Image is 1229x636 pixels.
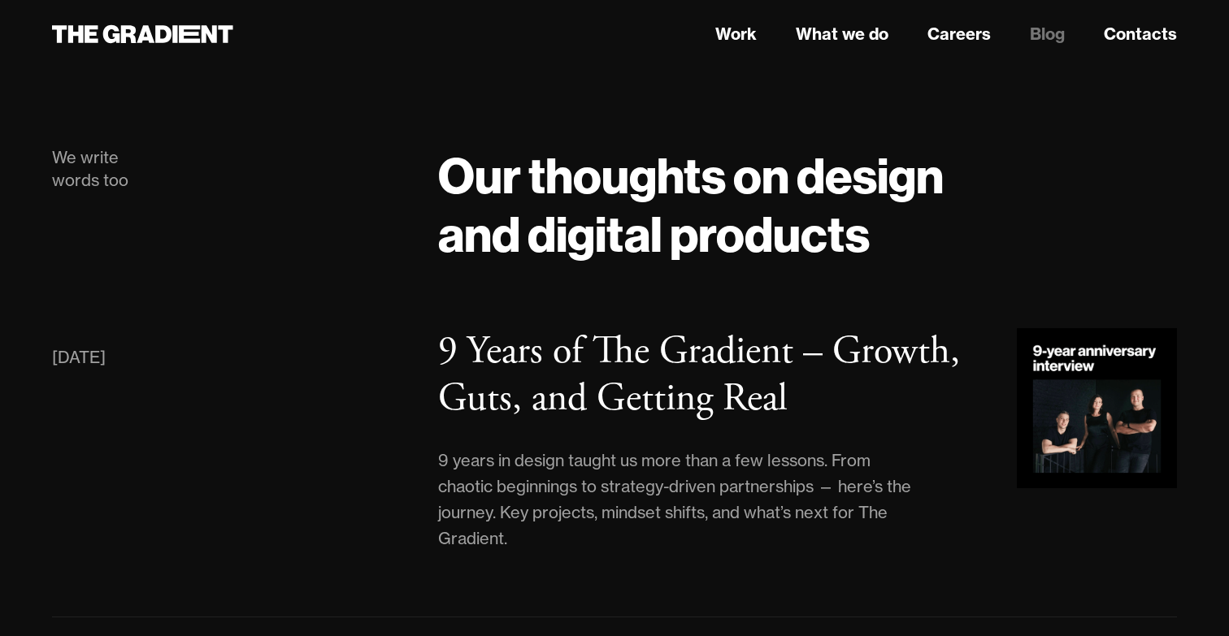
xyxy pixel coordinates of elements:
a: [DATE]9 Years of The Gradient – Growth, Guts, and Getting Real9 years in design taught us more th... [52,328,1177,552]
a: Contacts [1104,22,1177,46]
div: [DATE] [52,344,106,370]
div: 9 years in design taught us more than a few lessons. From chaotic beginnings to strategy-driven p... [438,448,919,552]
a: Blog [1030,22,1065,46]
div: We write words too [52,146,406,192]
a: Work [715,22,757,46]
h1: Our thoughts on design and digital products [438,146,1177,263]
h3: 9 Years of The Gradient – Growth, Guts, and Getting Real [438,327,960,423]
a: Careers [927,22,991,46]
a: What we do [796,22,888,46]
